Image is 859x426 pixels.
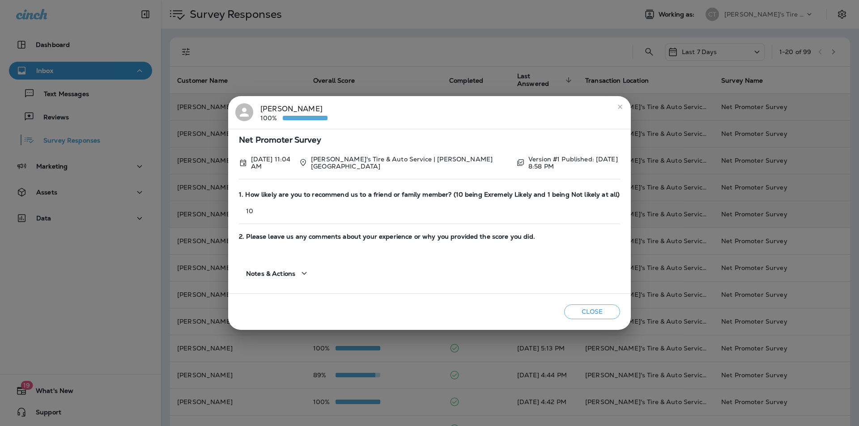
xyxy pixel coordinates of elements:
[528,156,620,170] p: Version #1 Published: [DATE] 8:58 PM
[246,270,295,278] span: Notes & Actions
[311,156,509,170] p: [PERSON_NAME]'s Tire & Auto Service | [PERSON_NAME][GEOGRAPHIC_DATA]
[613,100,627,114] button: close
[239,136,620,144] span: Net Promoter Survey
[260,103,327,122] div: [PERSON_NAME]
[239,261,317,286] button: Notes & Actions
[564,304,620,319] button: Close
[251,156,292,170] p: Sep 17, 2025 11:04 AM
[239,207,620,215] p: 10
[260,114,283,122] p: 100%
[239,233,620,240] span: 2. Please leave us any comments about your experience or why you provided the score you did.
[239,191,620,198] span: 1. How likely are you to recommend us to a friend or family member? (10 being Exremely Likely and...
